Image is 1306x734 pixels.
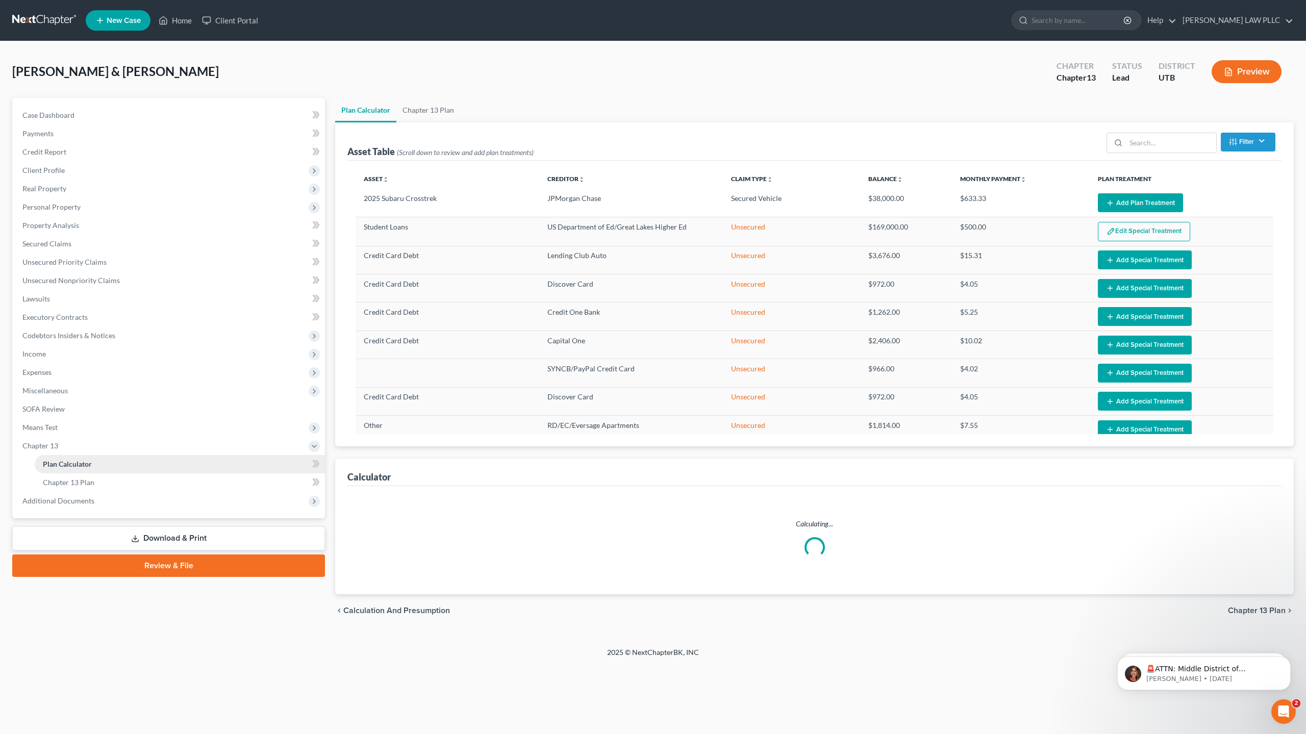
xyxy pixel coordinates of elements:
[14,216,325,235] a: Property Analysis
[347,145,534,158] div: Asset Table
[197,11,263,30] a: Client Portal
[539,189,723,217] td: JPMorgan Chase
[860,416,952,444] td: $1,814.00
[22,258,107,266] span: Unsecured Priority Claims
[1228,606,1286,615] span: Chapter 13 Plan
[364,175,389,183] a: Assetunfold_more
[1020,176,1026,183] i: unfold_more
[22,386,68,395] span: Miscellaneous
[22,349,46,358] span: Income
[1159,72,1195,84] div: UTB
[860,387,952,415] td: $972.00
[356,246,539,274] td: Credit Card Debt
[868,175,903,183] a: Balanceunfold_more
[22,496,94,505] span: Additional Documents
[22,129,54,138] span: Payments
[44,30,173,119] span: 🚨ATTN: Middle District of [US_STATE] The court has added a new Credit Counseling Field that we ne...
[952,217,1090,246] td: $500.00
[952,387,1090,415] td: $4.05
[335,98,396,122] a: Plan Calculator
[1098,250,1192,269] button: Add Special Treatment
[1112,72,1142,84] div: Lead
[723,189,861,217] td: Secured Vehicle
[14,290,325,308] a: Lawsuits
[335,606,450,615] button: chevron_left Calculation and Presumption
[1098,420,1192,439] button: Add Special Treatment
[952,302,1090,331] td: $5.25
[107,17,141,24] span: New Case
[43,478,94,487] span: Chapter 13 Plan
[356,274,539,302] td: Credit Card Debt
[35,473,325,492] a: Chapter 13 Plan
[22,184,66,193] span: Real Property
[383,176,389,183] i: unfold_more
[1112,60,1142,72] div: Status
[539,274,723,302] td: Discover Card
[860,331,952,359] td: $2,406.00
[579,176,585,183] i: unfold_more
[1098,222,1190,241] button: Edit Special Treatment
[335,606,343,615] i: chevron_left
[22,404,65,413] span: SOFA Review
[952,416,1090,444] td: $7.55
[396,98,460,122] a: Chapter 13 Plan
[12,554,325,577] a: Review & File
[767,176,773,183] i: unfold_more
[14,308,325,326] a: Executory Contracts
[22,294,50,303] span: Lawsuits
[731,175,773,183] a: Claim Typeunfold_more
[723,416,861,444] td: Unsecured
[356,331,539,359] td: Credit Card Debt
[539,416,723,444] td: RD/EC/Eversage Apartments
[22,239,71,248] span: Secured Claims
[860,246,952,274] td: $3,676.00
[723,331,861,359] td: Unsecured
[44,39,176,48] p: Message from Katie, sent 3w ago
[960,175,1026,183] a: Monthly Paymentunfold_more
[860,302,952,331] td: $1,262.00
[1057,72,1096,84] div: Chapter
[1159,60,1195,72] div: District
[1098,336,1192,355] button: Add Special Treatment
[14,271,325,290] a: Unsecured Nonpriority Claims
[1292,699,1300,707] span: 2
[1286,606,1294,615] i: chevron_right
[14,124,325,143] a: Payments
[860,274,952,302] td: $972.00
[22,313,88,321] span: Executory Contracts
[1032,11,1125,30] input: Search by name...
[22,221,79,230] span: Property Analysis
[723,217,861,246] td: Unsecured
[1228,606,1294,615] button: Chapter 13 Plan chevron_right
[1098,364,1192,383] button: Add Special Treatment
[539,217,723,246] td: US Department of Ed/Great Lakes Higher Ed
[22,166,65,174] span: Client Profile
[860,217,952,246] td: $169,000.00
[356,217,539,246] td: Student Loans
[539,246,723,274] td: Lending Club Auto
[12,526,325,550] a: Download & Print
[952,246,1090,274] td: $15.31
[539,302,723,331] td: Credit One Bank
[14,143,325,161] a: Credit Report
[356,387,539,415] td: Credit Card Debt
[539,331,723,359] td: Capital One
[539,359,723,387] td: SYNCB/PayPal Credit Card
[1057,60,1096,72] div: Chapter
[1087,72,1096,82] span: 13
[952,331,1090,359] td: $10.02
[362,647,944,666] div: 2025 © NextChapterBK, INC
[43,460,92,468] span: Plan Calculator
[22,276,120,285] span: Unsecured Nonpriority Claims
[22,423,58,432] span: Means Test
[1221,133,1275,151] button: Filter
[356,302,539,331] td: Credit Card Debt
[860,359,952,387] td: $966.00
[547,175,585,183] a: Creditorunfold_more
[14,253,325,271] a: Unsecured Priority Claims
[397,148,534,157] span: (Scroll down to review and add plan treatments)
[356,519,1273,529] p: Calculating...
[952,189,1090,217] td: $633.33
[1098,193,1183,212] button: Add Plan Treatment
[1212,60,1282,83] button: Preview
